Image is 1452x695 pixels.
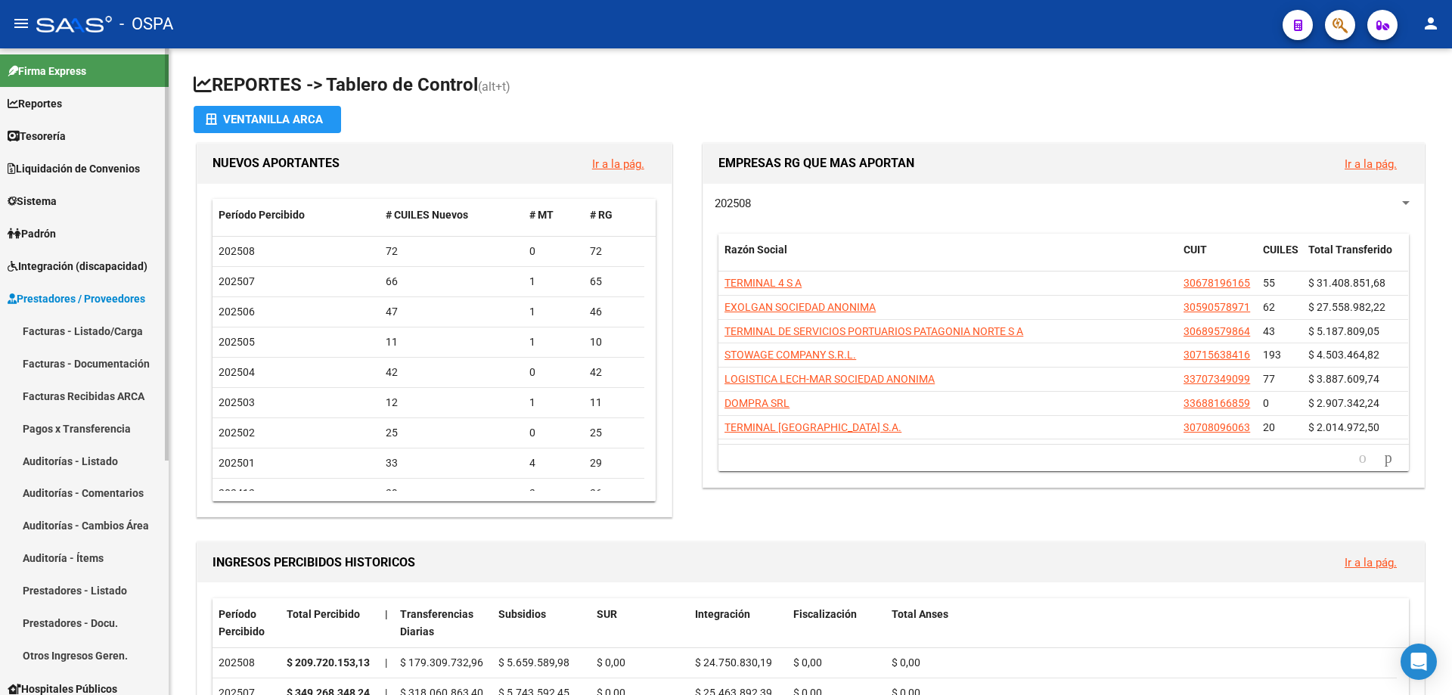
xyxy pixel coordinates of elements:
div: 3 [529,485,578,502]
div: 11 [590,394,638,411]
button: Ir a la pág. [1333,548,1409,576]
div: 39 [386,485,518,502]
span: | [385,656,387,669]
datatable-header-cell: Período Percibido [213,199,380,231]
span: | [385,608,388,620]
span: $ 31.408.851,68 [1308,277,1385,289]
div: 36 [590,485,638,502]
span: $ 0,00 [597,656,625,669]
div: 42 [386,364,518,381]
span: STOWAGE COMPANY S.R.L. [724,349,856,361]
span: Padrón [8,225,56,242]
a: Ir a la pág. [1345,157,1397,171]
span: $ 0,00 [793,656,822,669]
mat-icon: menu [12,14,30,33]
span: 43 [1263,325,1275,337]
div: 0 [529,243,578,260]
span: CUILES [1263,244,1298,256]
div: Ventanilla ARCA [206,106,329,133]
datatable-header-cell: # CUILES Nuevos [380,199,524,231]
div: 47 [386,303,518,321]
span: 202501 [219,457,255,469]
button: Ir a la pág. [1333,150,1409,178]
span: (alt+t) [478,79,510,94]
span: CUIT [1184,244,1207,256]
div: 72 [590,243,638,260]
datatable-header-cell: SUR [591,598,689,648]
span: Período Percibido [219,209,305,221]
span: Sistema [8,193,57,209]
div: 46 [590,303,638,321]
span: Subsidios [498,608,546,620]
span: - OSPA [119,8,173,41]
a: go to previous page [1352,450,1373,467]
datatable-header-cell: Transferencias Diarias [394,598,492,648]
span: 30708096063 [1184,421,1250,433]
span: Reportes [8,95,62,112]
div: 65 [590,273,638,290]
a: go to next page [1378,450,1399,467]
span: $ 0,00 [892,656,920,669]
span: Prestadores / Proveedores [8,290,145,307]
span: 33688166859 [1184,397,1250,409]
span: 30689579864 [1184,325,1250,337]
div: 0 [529,364,578,381]
span: Período Percibido [219,608,265,638]
div: 72 [386,243,518,260]
span: Razón Social [724,244,787,256]
span: # CUILES Nuevos [386,209,468,221]
datatable-header-cell: | [379,598,394,648]
datatable-header-cell: Subsidios [492,598,591,648]
span: 193 [1263,349,1281,361]
span: 30678196165 [1184,277,1250,289]
datatable-header-cell: Razón Social [718,234,1177,284]
span: INGRESOS PERCIBIDOS HISTORICOS [213,555,415,569]
div: 11 [386,334,518,351]
span: 55 [1263,277,1275,289]
div: 1 [529,334,578,351]
span: $ 24.750.830,19 [695,656,772,669]
span: TERMINAL 4 S A [724,277,802,289]
div: Open Intercom Messenger [1401,644,1437,680]
datatable-header-cell: Fiscalización [787,598,886,648]
span: # MT [529,209,554,221]
span: EXOLGAN SOCIEDAD ANONIMA [724,301,876,313]
datatable-header-cell: Período Percibido [213,598,281,648]
div: 1 [529,394,578,411]
span: 30590578971 [1184,301,1250,313]
datatable-header-cell: Total Percibido [281,598,379,648]
span: 202502 [219,427,255,439]
span: 30715638416 [1184,349,1250,361]
div: 1 [529,303,578,321]
span: LOGISTICA LECH-MAR SOCIEDAD ANONIMA [724,373,935,385]
span: Liquidación de Convenios [8,160,140,177]
span: 202508 [219,245,255,257]
strong: $ 209.720.153,13 [287,656,370,669]
span: Tesorería [8,128,66,144]
div: 25 [386,424,518,442]
div: 1 [529,273,578,290]
datatable-header-cell: CUIT [1177,234,1257,284]
div: 4 [529,455,578,472]
datatable-header-cell: # RG [584,199,644,231]
datatable-header-cell: Total Transferido [1302,234,1408,284]
span: NUEVOS APORTANTES [213,156,340,170]
span: 202508 [715,197,751,210]
div: 202508 [219,654,275,672]
span: Total Percibido [287,608,360,620]
button: Ir a la pág. [580,150,656,178]
span: $ 5.187.809,05 [1308,325,1379,337]
mat-icon: person [1422,14,1440,33]
span: $ 3.887.609,74 [1308,373,1379,385]
span: Fiscalización [793,608,857,620]
button: Ventanilla ARCA [194,106,341,133]
span: 20 [1263,421,1275,433]
span: DOMPRA SRL [724,397,790,409]
span: SUR [597,608,617,620]
div: 10 [590,334,638,351]
span: 202507 [219,275,255,287]
span: 77 [1263,373,1275,385]
a: Ir a la pág. [1345,556,1397,569]
div: 33 [386,455,518,472]
span: 202503 [219,396,255,408]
